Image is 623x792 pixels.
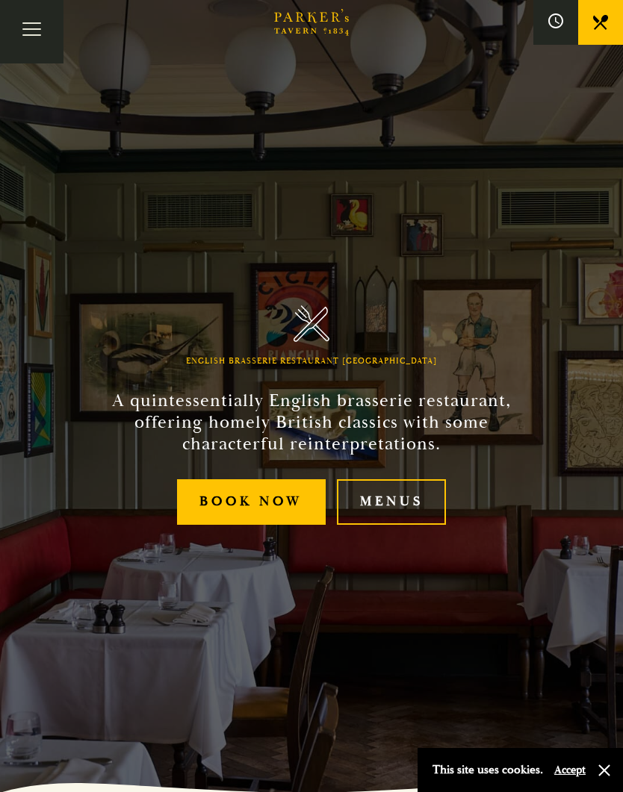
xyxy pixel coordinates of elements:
[554,763,586,777] button: Accept
[433,759,543,781] p: This site uses cookies.
[294,305,330,342] img: Parker's Tavern Brasserie Cambridge
[90,390,533,455] h2: A quintessentially English brasserie restaurant, offering homely British classics with some chara...
[177,479,326,525] a: Book Now
[337,479,446,525] a: Menus
[186,357,437,367] h1: English Brasserie Restaurant [GEOGRAPHIC_DATA]
[597,763,612,778] button: Close and accept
